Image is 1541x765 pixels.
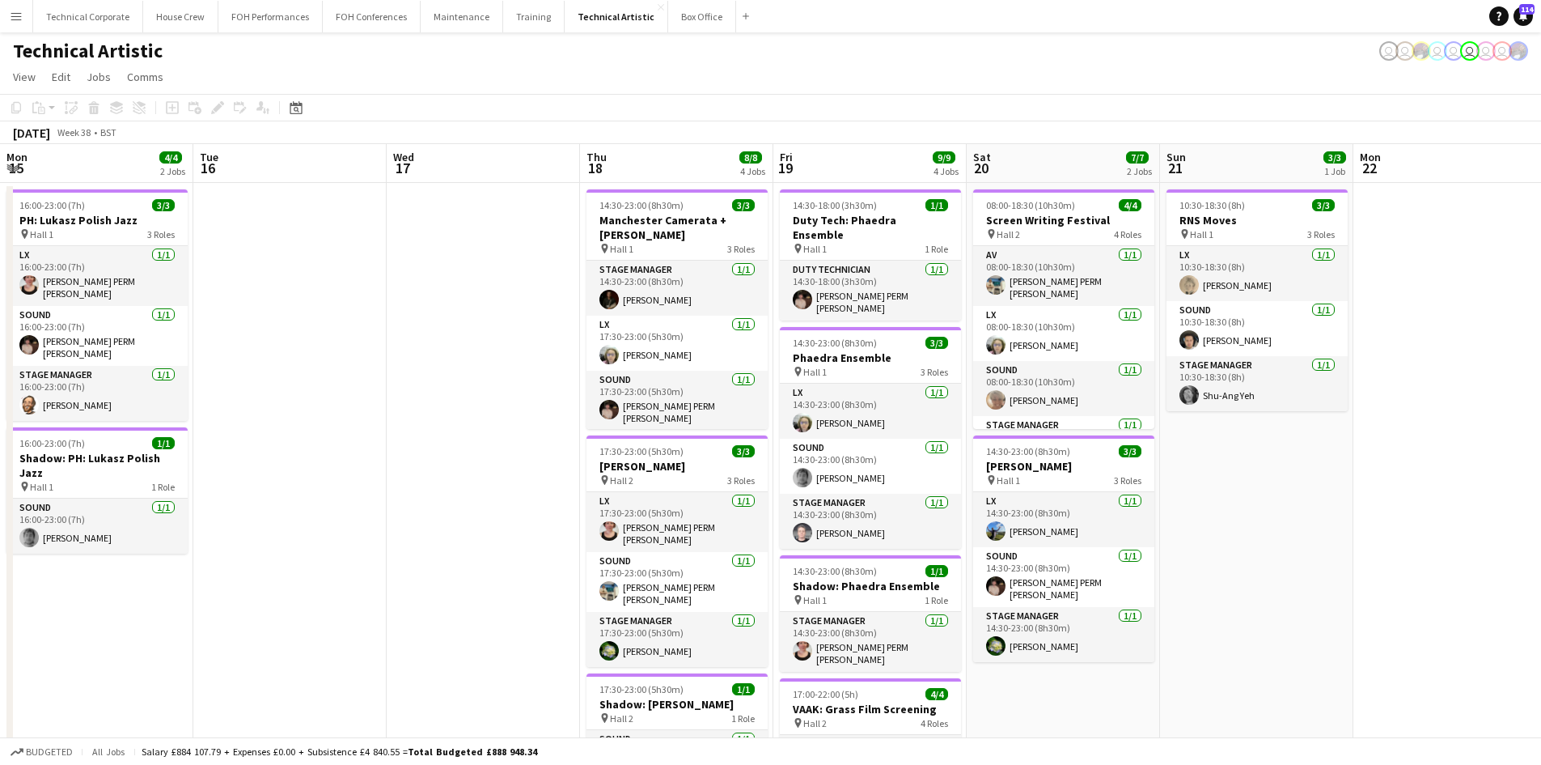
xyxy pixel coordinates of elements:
app-job-card: 14:30-18:00 (3h30m)1/1Duty Tech: Phaedra Ensemble Hall 11 RoleDuty Technician1/114:30-18:00 (3h30... [780,189,961,321]
button: Training [503,1,565,32]
span: Tue [200,150,218,164]
span: 3 Roles [921,366,948,378]
span: Comms [127,70,163,84]
button: Technical Corporate [33,1,143,32]
app-user-avatar: Liveforce Admin [1476,41,1496,61]
app-card-role: Sound1/108:00-18:30 (10h30m)[PERSON_NAME] [973,361,1154,416]
span: 21 [1164,159,1186,177]
div: 14:30-23:00 (8h30m)1/1Shadow: Phaedra Ensemble Hall 11 RoleStage Manager1/114:30-23:00 (8h30m)[PE... [780,555,961,672]
app-card-role: AV1/108:00-18:30 (10h30m)[PERSON_NAME] PERM [PERSON_NAME] [973,246,1154,306]
app-card-role: Stage Manager1/116:00-23:00 (7h)[PERSON_NAME] [6,366,188,421]
span: 17:00-22:00 (5h) [793,688,858,700]
span: 4 Roles [1114,228,1141,240]
span: Hall 2 [803,717,827,729]
div: 2 Jobs [1127,165,1152,177]
span: 17:30-23:00 (5h30m) [599,445,684,457]
app-card-role: Sound1/116:00-23:00 (7h)[PERSON_NAME] [6,499,188,554]
app-user-avatar: Liveforce Admin [1379,41,1399,61]
h3: Shadow: [PERSON_NAME] [586,697,768,712]
span: 3/3 [152,199,175,211]
app-job-card: 08:00-18:30 (10h30m)4/4Screen Writing Festival Hall 24 RolesAV1/108:00-18:30 (10h30m)[PERSON_NAME... [973,189,1154,429]
span: All jobs [89,746,128,758]
span: Hall 1 [803,594,827,606]
div: [DATE] [13,125,50,141]
a: 114 [1513,6,1533,26]
span: Thu [586,150,607,164]
span: Wed [393,150,414,164]
button: FOH Performances [218,1,323,32]
span: Hall 1 [803,243,827,255]
app-user-avatar: Liveforce Admin [1492,41,1512,61]
h3: VAAK: Grass Film Screening [780,702,961,716]
app-job-card: 14:30-23:00 (8h30m)3/3Manchester Camerata + [PERSON_NAME] Hall 13 RolesStage Manager1/114:30-23:0... [586,189,768,429]
button: House Crew [143,1,218,32]
app-card-role: Stage Manager1/114:30-23:00 (8h30m)[PERSON_NAME] [973,607,1154,662]
span: 7/7 [1126,151,1149,164]
h3: [PERSON_NAME] [973,459,1154,474]
span: Jobs [87,70,111,84]
span: 1/1 [152,437,175,449]
app-job-card: 16:00-23:00 (7h)3/3PH: Lukasz Polish Jazz Hall 13 RolesLX1/116:00-23:00 (7h)[PERSON_NAME] PERM [P... [6,189,188,421]
span: 4/4 [159,151,182,164]
app-card-role: LX1/110:30-18:30 (8h)[PERSON_NAME] [1166,246,1348,301]
app-card-role: Sound1/117:30-23:00 (5h30m)[PERSON_NAME] PERM [PERSON_NAME] [586,552,768,612]
app-card-role: Stage Manager1/110:30-18:30 (8h)Shu-Ang Yeh [1166,356,1348,411]
app-card-role: Sound1/116:00-23:00 (7h)[PERSON_NAME] PERM [PERSON_NAME] [6,306,188,366]
span: 10:30-18:30 (8h) [1179,199,1245,211]
span: Budgeted [26,746,73,758]
a: Comms [121,66,170,87]
span: 3 Roles [1307,228,1335,240]
span: 3 Roles [727,243,755,255]
span: Hall 1 [30,481,53,493]
h3: PH: Lukasz Polish Jazz [6,213,188,227]
span: 14:30-18:00 (3h30m) [793,199,877,211]
span: 3/3 [925,337,948,349]
h3: Shadow: PH: Lukasz Polish Jazz [6,451,188,480]
span: 14:30-23:00 (8h30m) [599,199,684,211]
span: 3/3 [732,445,755,457]
span: 14:30-23:00 (8h30m) [986,445,1070,457]
button: Budgeted [8,743,75,761]
span: Sun [1166,150,1186,164]
span: Sat [973,150,991,164]
app-job-card: 10:30-18:30 (8h)3/3RNS Moves Hall 13 RolesLX1/110:30-18:30 (8h)[PERSON_NAME]Sound1/110:30-18:30 (... [1166,189,1348,411]
span: Week 38 [53,126,94,138]
app-user-avatar: Zubair PERM Dhalla [1412,41,1431,61]
app-job-card: 14:30-23:00 (8h30m)3/3Phaedra Ensemble Hall 13 RolesLX1/114:30-23:00 (8h30m)[PERSON_NAME]Sound1/1... [780,327,961,549]
span: 1/1 [732,683,755,695]
span: 3 Roles [1114,474,1141,487]
app-user-avatar: Liveforce Admin [1444,41,1463,61]
app-card-role: Stage Manager1/114:30-23:00 (8h30m)[PERSON_NAME] PERM [PERSON_NAME] [780,612,961,672]
h3: RNS Moves [1166,213,1348,227]
span: 16:00-23:00 (7h) [19,199,85,211]
app-user-avatar: Zubair PERM Dhalla [1509,41,1528,61]
app-job-card: 16:00-23:00 (7h)1/1Shadow: PH: Lukasz Polish Jazz Hall 11 RoleSound1/116:00-23:00 (7h)[PERSON_NAME] [6,427,188,554]
span: 22 [1357,159,1381,177]
span: 1 Role [925,594,948,606]
span: 16 [197,159,218,177]
app-card-role: Stage Manager1/114:30-23:00 (8h30m)[PERSON_NAME] [780,494,961,549]
h3: Manchester Camerata + [PERSON_NAME] [586,213,768,242]
span: 3/3 [732,199,755,211]
span: 3/3 [1323,151,1346,164]
span: Hall 2 [997,228,1020,240]
span: Hall 2 [610,474,633,487]
span: 3/3 [1312,199,1335,211]
span: 19 [777,159,793,177]
div: 17:30-23:00 (5h30m)3/3[PERSON_NAME] Hall 23 RolesLX1/117:30-23:00 (5h30m)[PERSON_NAME] PERM [PERS... [586,436,768,667]
span: 1/1 [925,565,948,577]
span: 16:00-23:00 (7h) [19,437,85,449]
span: 3 Roles [147,228,175,240]
span: 08:00-18:30 (10h30m) [986,199,1075,211]
span: 20 [971,159,991,177]
div: Salary £884 107.79 + Expenses £0.00 + Subsistence £4 840.55 = [142,746,537,758]
span: 1 Role [151,481,175,493]
span: 1 Role [925,243,948,255]
h3: Duty Tech: Phaedra Ensemble [780,213,961,242]
span: 8/8 [739,151,762,164]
